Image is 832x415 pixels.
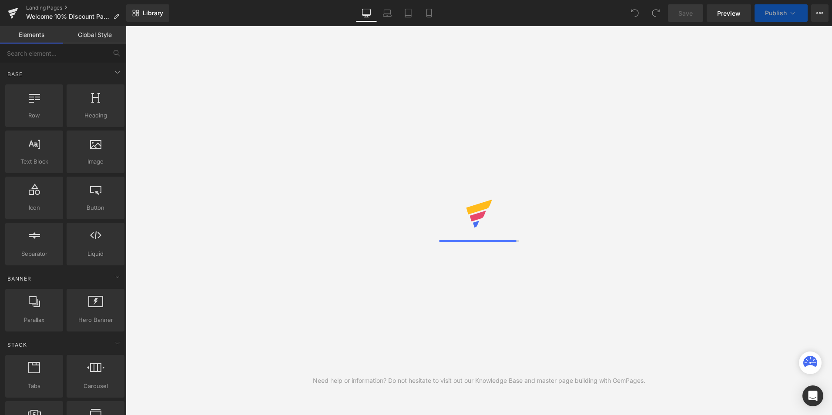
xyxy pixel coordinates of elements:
span: Tabs [8,382,60,391]
span: Hero Banner [69,315,122,325]
div: Need help or information? Do not hesitate to visit out our Knowledge Base and master page buildin... [313,376,645,385]
button: Publish [755,4,808,22]
a: New Library [126,4,169,22]
a: Preview [707,4,751,22]
span: Welcome 10% Discount Page [26,13,110,20]
span: Image [69,157,122,166]
a: Global Style [63,26,126,44]
span: Preview [717,9,741,18]
button: Undo [626,4,644,22]
a: Mobile [419,4,439,22]
span: Stack [7,341,28,349]
span: Text Block [8,157,60,166]
span: Liquid [69,249,122,258]
a: Laptop [377,4,398,22]
span: Button [69,203,122,212]
span: Parallax [8,315,60,325]
button: Redo [647,4,664,22]
span: Separator [8,249,60,258]
span: Carousel [69,382,122,391]
button: More [811,4,829,22]
span: Icon [8,203,60,212]
div: Open Intercom Messenger [802,385,823,406]
a: Landing Pages [26,4,126,11]
span: Publish [765,10,787,17]
span: Banner [7,274,32,283]
a: Desktop [356,4,377,22]
span: Library [143,9,163,17]
span: Save [678,9,693,18]
span: Base [7,70,23,78]
span: Heading [69,111,122,120]
a: Tablet [398,4,419,22]
span: Row [8,111,60,120]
